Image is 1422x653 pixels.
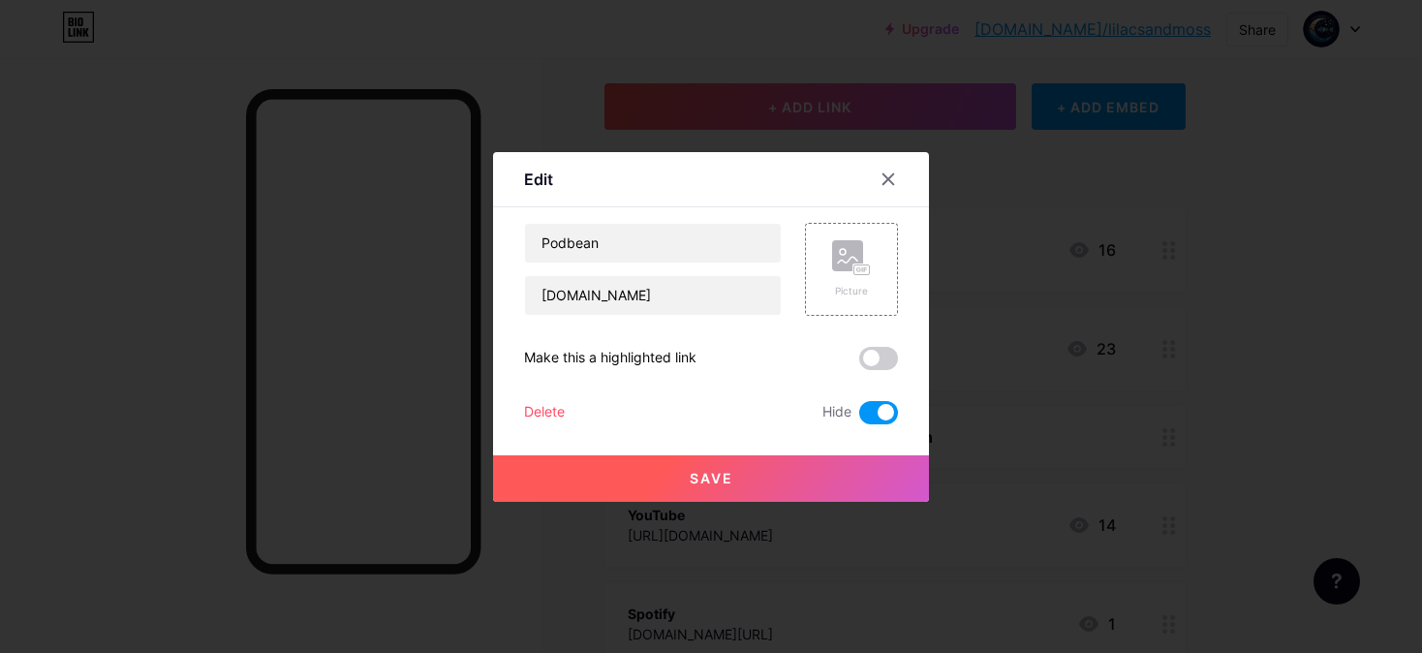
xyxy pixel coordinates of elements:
[524,347,696,370] div: Make this a highlighted link
[690,470,733,486] span: Save
[524,401,565,424] div: Delete
[524,168,553,191] div: Edit
[493,455,929,502] button: Save
[525,276,781,315] input: URL
[525,224,781,263] input: Title
[822,401,851,424] span: Hide
[832,284,871,298] div: Picture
